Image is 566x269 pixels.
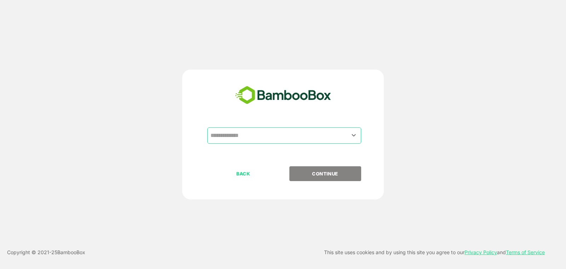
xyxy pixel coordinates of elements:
[208,170,279,178] p: BACK
[349,131,359,140] button: Open
[506,249,545,255] a: Terms of Service
[324,248,545,257] p: This site uses cookies and by using this site you agree to our and
[7,248,85,257] p: Copyright © 2021- 25 BambooBox
[290,170,360,178] p: CONTINUE
[464,249,497,255] a: Privacy Policy
[289,166,361,181] button: CONTINUE
[207,166,279,181] button: BACK
[231,84,335,107] img: bamboobox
